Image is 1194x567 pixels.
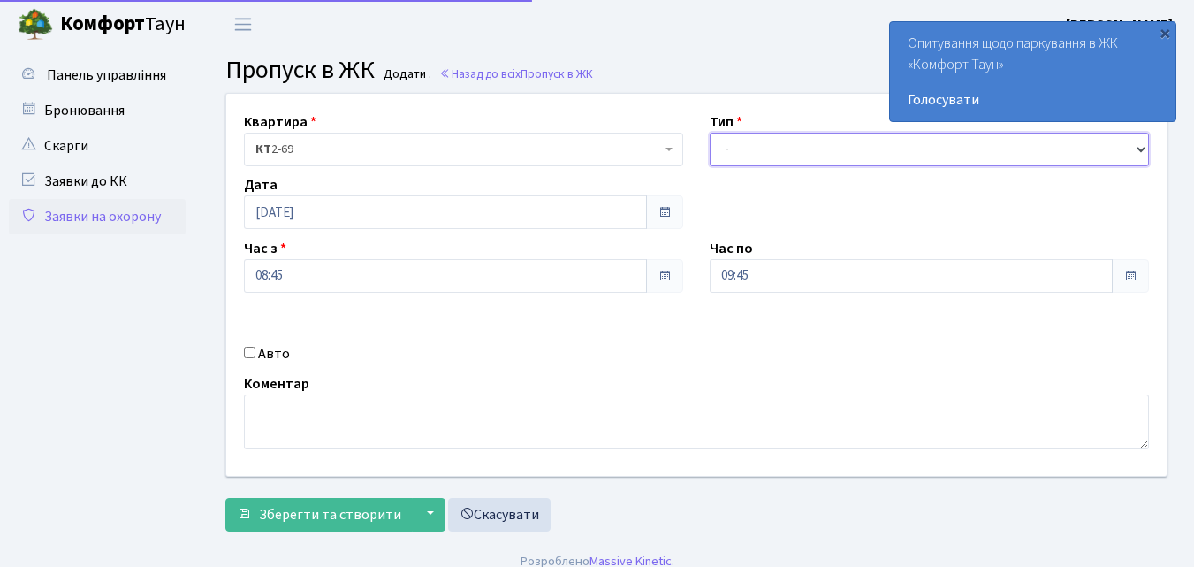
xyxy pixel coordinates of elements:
a: Заявки до КК [9,164,186,199]
button: Переключити навігацію [221,10,265,39]
label: Коментар [244,373,309,395]
img: logo.png [18,7,53,42]
b: Комфорт [60,10,145,38]
label: Тип [710,111,742,133]
span: Таун [60,10,186,40]
div: Опитування щодо паркування в ЖК «Комфорт Таун» [890,22,1175,121]
label: Час з [244,238,286,259]
b: [PERSON_NAME] [1066,15,1173,34]
a: Панель управління [9,57,186,93]
span: <b>КТ</b>&nbsp;&nbsp;&nbsp;&nbsp;2-69 [244,133,683,166]
label: Дата [244,174,278,195]
a: [PERSON_NAME] [1066,14,1173,35]
span: Панель управління [47,65,166,85]
label: Квартира [244,111,316,133]
span: <b>КТ</b>&nbsp;&nbsp;&nbsp;&nbsp;2-69 [255,141,661,158]
label: Авто [258,343,290,364]
small: Додати . [380,67,431,82]
a: Скасувати [448,498,551,532]
div: × [1156,24,1174,42]
label: Час по [710,238,753,259]
a: Бронювання [9,93,186,128]
button: Зберегти та створити [225,498,413,532]
span: Пропуск в ЖК [225,52,375,88]
b: КТ [255,141,271,158]
span: Зберегти та створити [259,505,401,525]
a: Назад до всіхПропуск в ЖК [439,65,593,82]
span: Пропуск в ЖК [521,65,593,82]
a: Голосувати [908,89,1158,111]
a: Скарги [9,128,186,164]
a: Заявки на охорону [9,199,186,234]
